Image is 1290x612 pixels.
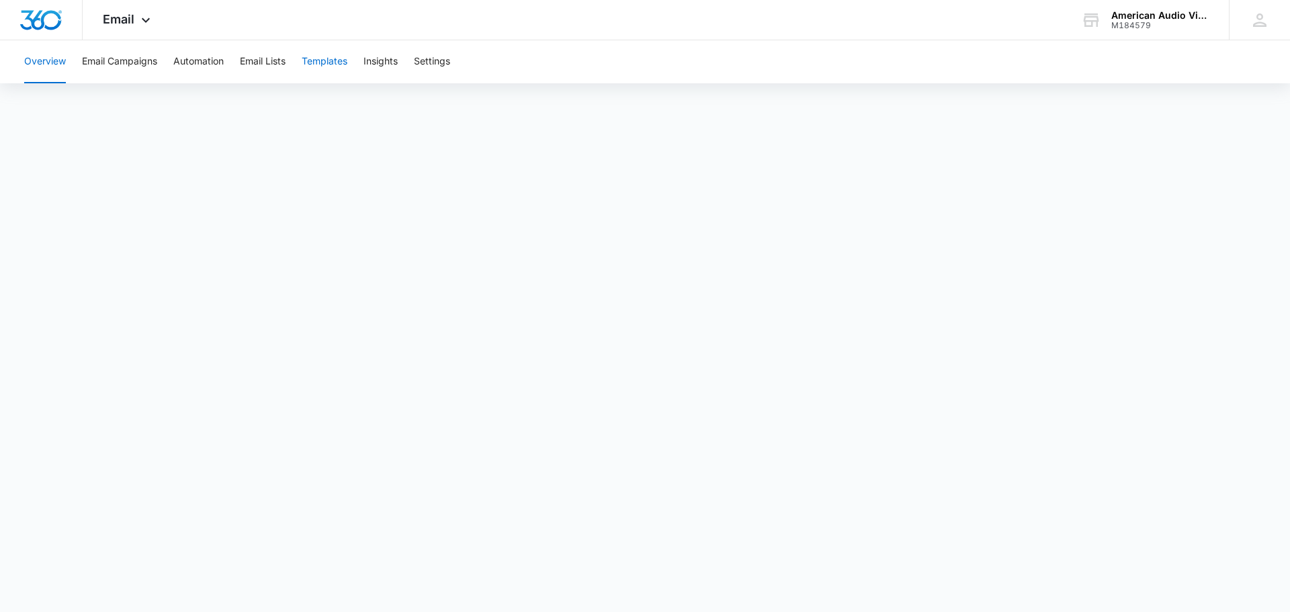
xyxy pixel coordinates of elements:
div: account name [1111,10,1209,21]
button: Templates [302,40,347,83]
button: Automation [173,40,224,83]
button: Email Lists [240,40,286,83]
button: Settings [414,40,450,83]
div: account id [1111,21,1209,30]
span: Email [103,12,134,26]
button: Email Campaigns [82,40,157,83]
button: Overview [24,40,66,83]
button: Insights [363,40,398,83]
